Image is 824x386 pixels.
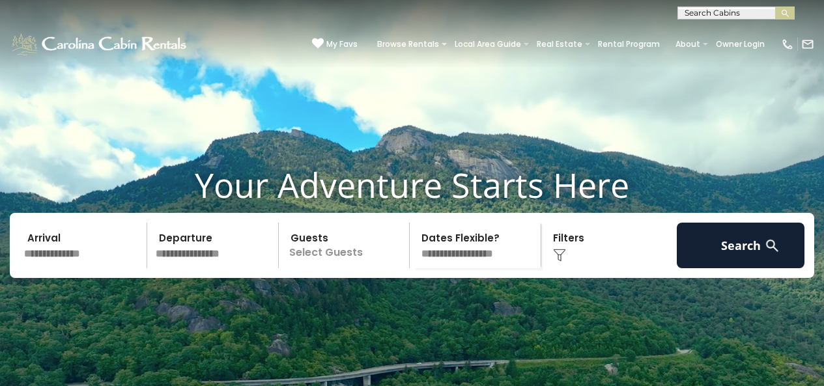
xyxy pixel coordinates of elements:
img: filter--v1.png [553,249,566,262]
img: search-regular-white.png [764,238,780,254]
img: phone-regular-white.png [781,38,794,51]
a: Real Estate [530,35,589,53]
button: Search [677,223,804,268]
img: White-1-1-2.png [10,31,190,57]
span: My Favs [326,38,358,50]
img: mail-regular-white.png [801,38,814,51]
a: Browse Rentals [371,35,446,53]
a: Owner Login [709,35,771,53]
h1: Your Adventure Starts Here [10,165,814,205]
a: My Favs [312,38,358,51]
p: Select Guests [283,223,410,268]
a: Local Area Guide [448,35,528,53]
a: Rental Program [591,35,666,53]
a: About [669,35,707,53]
